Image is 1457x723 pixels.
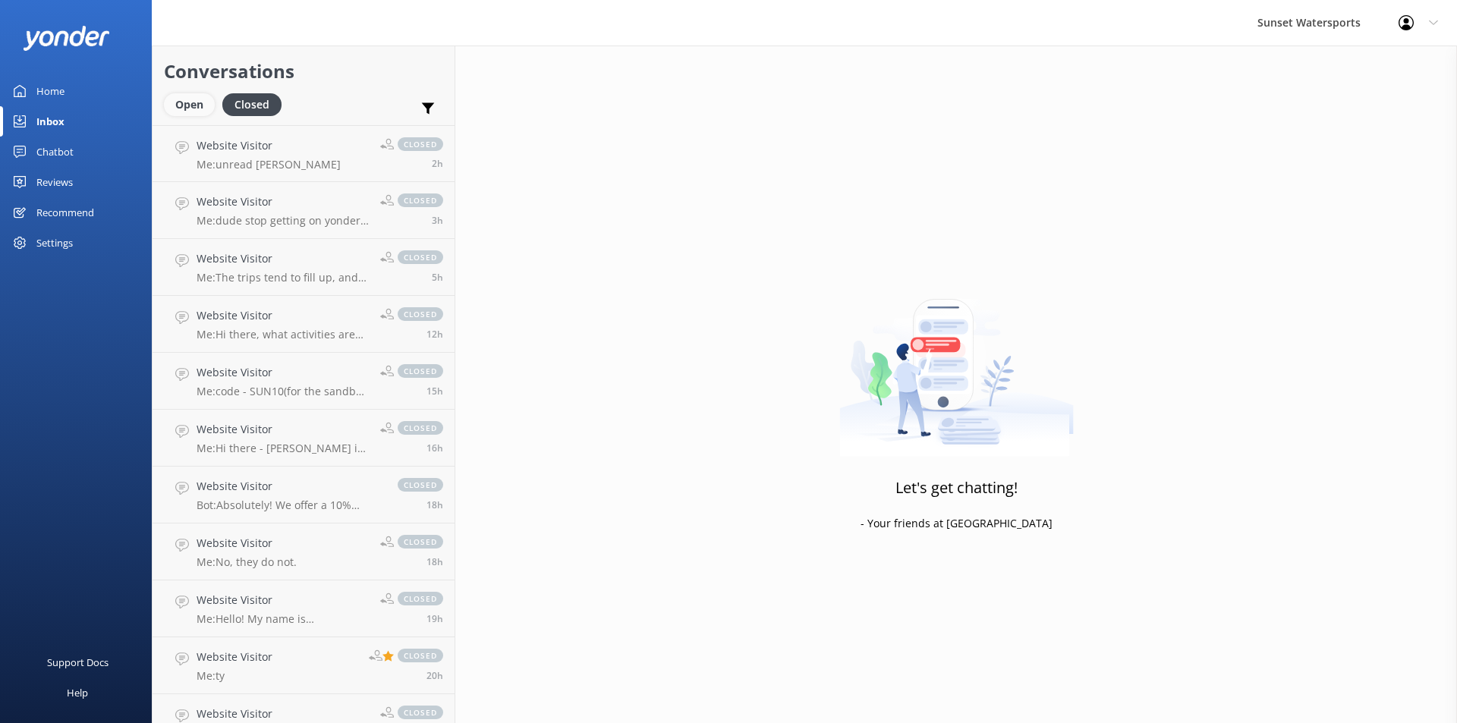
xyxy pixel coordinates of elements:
span: closed [398,307,443,321]
a: Website VisitorMe:code - SUN10(for the sandbar trip) and SUNSETJETSKI(for our jet ski tours)close... [153,353,455,410]
p: Me: Hi there, what activities are you most interested in we have a lot of promos going on! [197,328,369,341]
img: artwork of a man stealing a conversation from at giant smartphone [839,267,1074,457]
h4: Website Visitor [197,307,369,324]
div: Reviews [36,167,73,197]
p: Me: No, they do not. [197,555,297,569]
p: Me: Hi there - [PERSON_NAME] in our KW office - here to assist you with the boat rental to cater ... [197,442,369,455]
h4: Website Visitor [197,649,272,665]
h4: Website Visitor [197,421,369,438]
span: closed [398,421,443,435]
span: closed [398,478,443,492]
p: - Your friends at [GEOGRAPHIC_DATA] [861,515,1053,532]
div: Open [164,93,215,116]
a: Website VisitorMe:The trips tend to fill up, and the price increases as the time gets closer... w... [153,239,455,296]
span: Sep 01 2025 04:27pm (UTC -05:00) America/Cancun [426,612,443,625]
span: Sep 01 2025 03:33pm (UTC -05:00) America/Cancun [426,669,443,682]
div: Help [67,677,88,708]
div: Closed [222,93,282,116]
h4: Website Visitor [197,706,333,722]
h4: Website Visitor [197,193,369,210]
h2: Conversations [164,57,443,86]
span: Sep 02 2025 08:51am (UTC -05:00) America/Cancun [432,157,443,170]
span: closed [398,137,443,151]
span: closed [398,364,443,378]
h4: Website Visitor [197,137,341,154]
div: Recommend [36,197,94,228]
span: Sep 02 2025 07:53am (UTC -05:00) America/Cancun [432,214,443,227]
span: Sep 01 2025 05:05pm (UTC -05:00) America/Cancun [426,555,443,568]
a: Closed [222,96,289,112]
img: yonder-white-logo.png [23,26,110,51]
span: Sep 01 2025 11:20pm (UTC -05:00) America/Cancun [426,328,443,341]
div: Support Docs [47,647,109,677]
div: Inbox [36,106,65,137]
span: closed [398,250,443,264]
span: Sep 01 2025 05:31pm (UTC -05:00) America/Cancun [426,498,443,511]
h4: Website Visitor [197,250,369,267]
a: Website VisitorMe:Hi there - [PERSON_NAME] in our KW office - here to assist you with the boat re... [153,410,455,467]
a: Website VisitorMe:Hello! My name is [PERSON_NAME]. How can I help you?closed19h [153,580,455,637]
h4: Website Visitor [197,478,382,495]
p: Me: unread [PERSON_NAME] [197,158,341,171]
div: Chatbot [36,137,74,167]
p: Me: code - SUN10(for the sandbar trip) and SUNSETJETSKI(for our jet ski tours) [197,385,369,398]
h4: Website Visitor [197,592,369,608]
span: Sep 01 2025 07:18pm (UTC -05:00) America/Cancun [426,442,443,454]
span: Sep 01 2025 08:11pm (UTC -05:00) America/Cancun [426,385,443,398]
p: Bot: Absolutely! We offer a 10% military discount for veterans. To apply the discount and book yo... [197,498,382,512]
h4: Website Visitor [197,364,369,381]
span: closed [398,706,443,719]
div: Settings [36,228,73,258]
a: Website VisitorBot:Absolutely! We offer a 10% military discount for veterans. To apply the discou... [153,467,455,523]
a: Website VisitorMe:Hi there, what activities are you most interested in we have a lot of promos go... [153,296,455,353]
p: Me: ty [197,669,272,683]
span: Sep 02 2025 06:08am (UTC -05:00) America/Cancun [432,271,443,284]
a: Website VisitorMe:tyclosed20h [153,637,455,694]
a: Website VisitorMe:No, they do not.closed18h [153,523,455,580]
a: Website VisitorMe:unread [PERSON_NAME]closed2h [153,125,455,182]
p: Me: Hello! My name is [PERSON_NAME]. How can I help you? [197,612,369,626]
span: closed [398,535,443,549]
div: Home [36,76,65,106]
h4: Website Visitor [197,535,297,552]
p: Me: dude stop getting on yonder while on vacation in the [GEOGRAPHIC_DATA] [197,214,369,228]
span: closed [398,193,443,207]
a: Website VisitorMe:dude stop getting on yonder while on vacation in the [GEOGRAPHIC_DATA]closed3h [153,182,455,239]
p: Me: The trips tend to fill up, and the price increases as the time gets closer... what activity a... [197,271,369,284]
span: closed [398,592,443,605]
span: closed [398,649,443,662]
a: Open [164,96,222,112]
h3: Let's get chatting! [895,476,1018,500]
